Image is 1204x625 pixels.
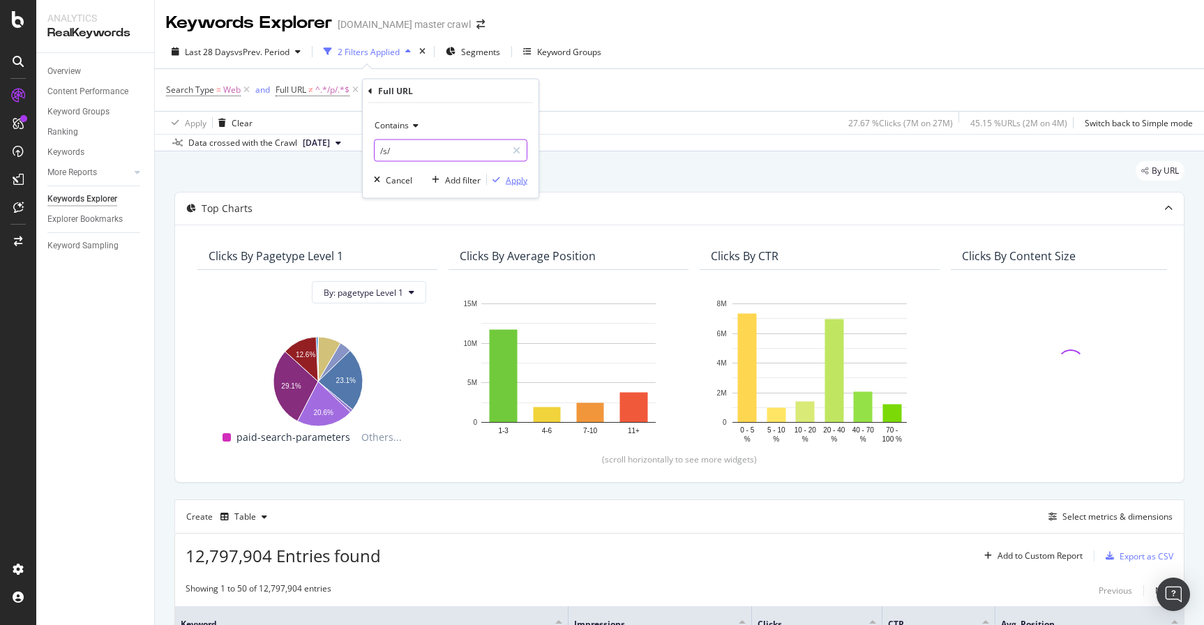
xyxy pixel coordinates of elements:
button: By: pagetype Level 1 [312,281,426,303]
a: Keyword Groups [47,105,144,119]
div: Keyword Groups [47,105,110,119]
button: Apply [487,173,527,187]
text: 7-10 [583,427,597,435]
div: Export as CSV [1120,550,1173,562]
a: Overview [47,64,144,79]
div: RealKeywords [47,25,143,41]
button: Apply [166,112,206,134]
span: 12,797,904 Entries found [186,544,381,567]
text: 0 [473,419,477,426]
div: times [416,45,428,59]
button: Switch back to Simple mode [1079,112,1193,134]
div: Full URL [378,85,413,97]
a: Content Performance [47,84,144,99]
a: Keywords [47,145,144,160]
a: Explorer Bookmarks [47,212,144,227]
div: Clicks By pagetype Level 1 [209,249,343,263]
button: Next [1155,582,1173,599]
button: [DATE] [297,135,347,151]
text: 0 - 5 [740,426,754,434]
text: 40 - 70 [852,426,875,434]
div: Cancel [386,174,412,186]
div: Table [234,513,256,521]
div: Ranking [47,125,78,140]
text: 10 - 20 [795,426,817,434]
div: Apply [185,117,206,129]
div: Analytics [47,11,143,25]
text: 0 [723,419,727,426]
span: ≠ [308,84,313,96]
a: Keywords Explorer [47,192,144,206]
div: Data crossed with the Crawl [188,137,297,149]
button: Last 28 DaysvsPrev. Period [166,40,306,63]
div: Switch back to Simple mode [1085,117,1193,129]
text: 20.6% [314,409,333,416]
svg: A chart. [460,296,677,446]
div: (scroll horizontally to see more widgets) [192,453,1167,465]
text: 6M [717,330,727,338]
div: [DOMAIN_NAME] master crawl [338,17,471,31]
div: Keyword Sampling [47,239,119,253]
text: 23.1% [336,377,356,384]
text: 4M [717,359,727,367]
span: By: pagetype Level 1 [324,287,403,299]
span: Contains [375,119,409,131]
button: Segments [440,40,506,63]
text: 100 % [882,435,902,443]
div: Add to Custom Report [998,552,1083,560]
div: Open Intercom Messenger [1157,578,1190,611]
div: Select metrics & dimensions [1062,511,1173,522]
div: arrow-right-arrow-left [476,20,485,29]
span: Web [223,80,241,100]
div: 45.15 % URLs ( 2M on 4M ) [970,117,1067,129]
text: 5M [467,379,477,387]
button: Previous [1099,582,1132,599]
div: Apply [506,174,527,186]
text: % [773,435,779,443]
span: Last 28 Days [185,46,234,58]
div: legacy label [1136,161,1184,181]
text: 8M [717,300,727,308]
button: Add to Custom Report [979,545,1083,567]
div: Clicks By CTR [711,249,778,263]
a: Keyword Sampling [47,239,144,253]
div: More Reports [47,165,97,180]
span: vs Prev. Period [234,46,289,58]
div: Create [186,506,273,528]
div: Clear [232,117,253,129]
div: Explorer Bookmarks [47,212,123,227]
div: Top Charts [202,202,253,216]
text: 12.6% [296,351,315,359]
button: Select metrics & dimensions [1043,509,1173,525]
div: Previous [1099,585,1132,596]
text: 4-6 [542,427,552,435]
text: 11+ [628,427,640,435]
button: and [255,83,270,96]
div: Clicks By Average Position [460,249,596,263]
text: 2M [717,389,727,397]
span: paid-search-parameters [236,429,350,446]
text: 15M [464,300,477,308]
text: 10M [464,340,477,347]
div: Content Performance [47,84,128,99]
button: 2 Filters Applied [318,40,416,63]
div: Overview [47,64,81,79]
div: Keywords Explorer [47,192,117,206]
text: % [831,435,837,443]
div: Showing 1 to 50 of 12,797,904 entries [186,582,331,599]
div: 2 Filters Applied [338,46,400,58]
span: Segments [461,46,500,58]
svg: A chart. [209,330,426,429]
div: Keyword Groups [537,46,601,58]
div: Next [1155,585,1173,596]
div: A chart. [711,296,928,446]
text: % [744,435,751,443]
a: Ranking [47,125,144,140]
div: Add filter [445,174,481,186]
span: Others... [356,429,407,446]
text: 20 - 40 [823,426,845,434]
text: 70 - [886,426,898,434]
button: Keyword Groups [518,40,607,63]
div: and [255,84,270,96]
